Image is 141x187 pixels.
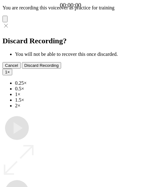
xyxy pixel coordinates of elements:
span: 1 [5,70,7,74]
button: Cancel [3,62,21,69]
button: Discard Recording [22,62,61,69]
li: 0.25× [15,80,138,86]
li: 2× [15,103,138,109]
a: 00:00:00 [60,2,81,9]
li: You will not be able to recover this once discarded. [15,51,138,57]
li: 1× [15,92,138,97]
li: 1.5× [15,97,138,103]
h2: Discard Recording? [3,37,138,45]
li: 0.5× [15,86,138,92]
button: 1× [3,69,12,75]
p: You are recording this voiceover as practice for training [3,5,138,11]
